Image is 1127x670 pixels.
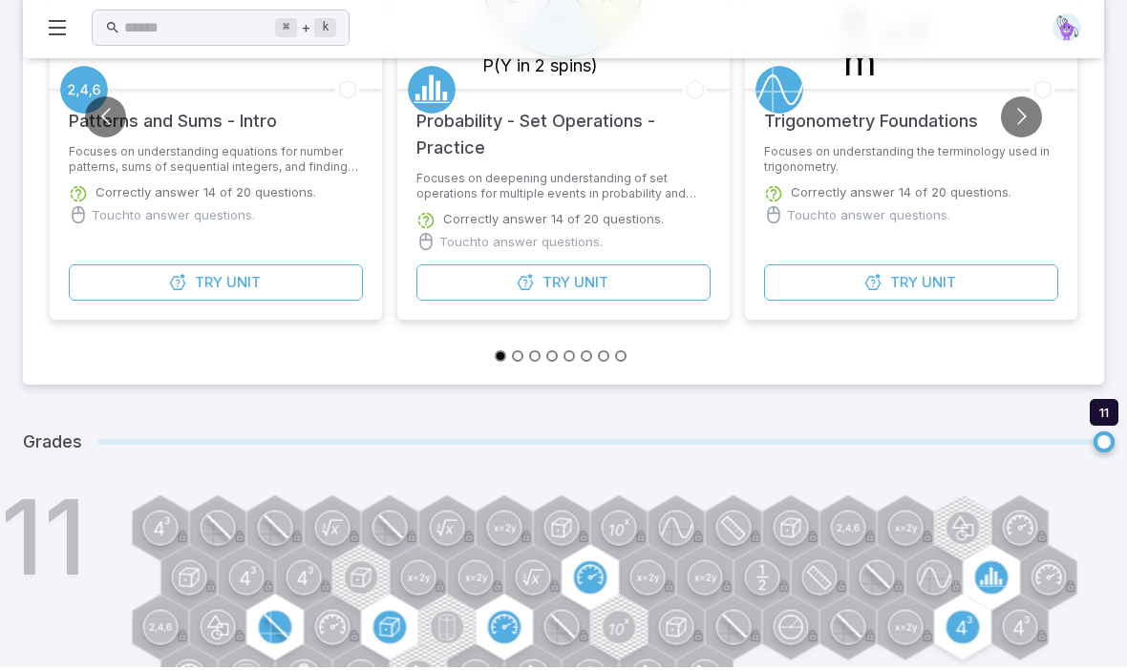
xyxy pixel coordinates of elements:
a: Patterning [60,69,108,116]
p: Correctly answer 14 of 20 questions. [791,187,1011,202]
a: Statistics [408,69,456,116]
span: 11 [1099,408,1109,423]
p: Focuses on understanding equations for number patterns, sums of sequential integers, and finding ... [69,147,363,178]
p: Touch to answer questions. [92,208,255,227]
button: Go to slide 5 [563,353,575,365]
h5: Probability - Set Operations - Practice [416,92,711,164]
text: P(Y in 2 spins) [482,58,598,78]
button: Go to slide 7 [598,353,609,365]
h1: 11 [1,489,87,592]
button: TryUnit [416,267,711,304]
h5: Grades [23,431,82,458]
span: Try [890,275,918,296]
button: Go to slide 6 [581,353,592,365]
button: Go to slide 3 [529,353,541,365]
span: Unit [574,275,608,296]
img: pentagon.svg [1053,16,1081,45]
button: TryUnit [69,267,363,304]
span: Unit [922,275,956,296]
h5: Trigonometry Foundations [764,92,978,137]
button: Go to slide 4 [546,353,558,365]
p: Correctly answer 14 of 20 questions. [443,214,664,229]
button: Go to slide 8 [615,353,627,365]
p: Correctly answer 14 of 20 questions. [96,187,316,202]
p: Touch to answer questions. [787,208,950,227]
span: Unit [226,275,261,296]
button: Go to slide 2 [512,353,523,365]
button: Go to previous slide [85,99,126,140]
p: Touch to answer questions. [439,235,603,254]
button: Go to next slide [1001,99,1042,140]
button: Go to slide 1 [495,353,506,365]
div: + [275,19,336,42]
a: Trigonometry [755,69,803,116]
text: m [843,42,877,87]
span: Try [542,275,570,296]
h5: Patterns and Sums - Intro [69,92,277,137]
p: Focuses on deepening understanding of set operations for multiple events in probability and apply... [416,174,711,204]
kbd: k [314,21,336,40]
kbd: ⌘ [275,21,297,40]
p: Focuses on understanding the terminology used in trigonometry. [764,147,1058,178]
button: TryUnit [764,267,1058,304]
span: Try [195,275,223,296]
